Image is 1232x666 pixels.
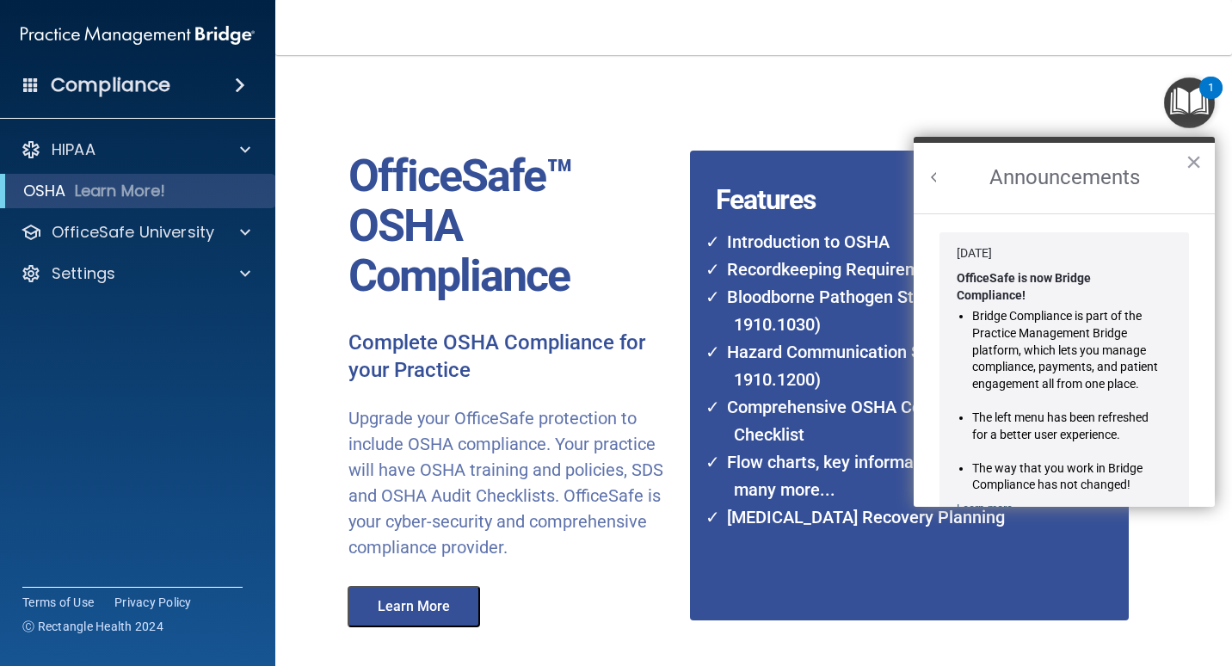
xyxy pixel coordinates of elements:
span: Ⓒ Rectangle Health 2024 [22,618,163,635]
p: OSHA [23,181,66,201]
li: Bloodborne Pathogen Standard (29 CFR 1910.1030) [717,283,1061,338]
li: Bridge Compliance is part of the Practice Management Bridge platform, which lets you manage compl... [972,308,1159,392]
h4: Compliance [51,73,170,97]
p: Learn More! [75,181,166,201]
div: Resource Center [914,137,1215,507]
li: Introduction to OSHA [717,228,1061,256]
strong: OfficeSafe is now Bridge Compliance! [957,271,1093,302]
a: Learn more › [957,502,1019,515]
a: Privacy Policy [114,594,192,611]
p: Upgrade your OfficeSafe protection to include OSHA compliance. Your practice will have OSHA train... [348,405,677,560]
a: Settings [21,263,250,284]
p: OfficeSafe™ OSHA Compliance [348,151,677,302]
li: The left menu has been refreshed for a better user experience. [972,410,1159,443]
li: Comprehensive OSHA Compliance Checklist [717,393,1061,448]
a: Terms of Use [22,594,94,611]
li: The way that you work in Bridge Compliance has not changed! [972,460,1159,494]
a: Learn More [336,601,497,614]
div: 1 [1208,88,1214,110]
button: Learn More [348,586,480,627]
p: OfficeSafe University [52,222,214,243]
button: Back to Resource Center Home [926,169,943,186]
button: Open Resource Center, 1 new notification [1164,77,1215,128]
p: HIPAA [52,139,95,160]
li: Recordkeeping Requirements (1910.1904) [717,256,1061,283]
h4: Features [690,151,1083,185]
p: Settings [52,263,115,284]
img: PMB logo [21,18,255,52]
li: [MEDICAL_DATA] Recovery Planning [717,503,1061,531]
li: Flow charts, key information insets, and many more... [717,448,1061,503]
a: HIPAA [21,139,250,160]
h2: Announcements [914,143,1215,213]
p: Complete OSHA Compliance for your Practice [348,330,677,385]
button: Close [1186,148,1202,176]
li: Hazard Communication Standard (29 CFR 1910.1200) [717,338,1061,393]
div: [DATE] [957,245,1172,262]
a: OfficeSafe University [21,222,250,243]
